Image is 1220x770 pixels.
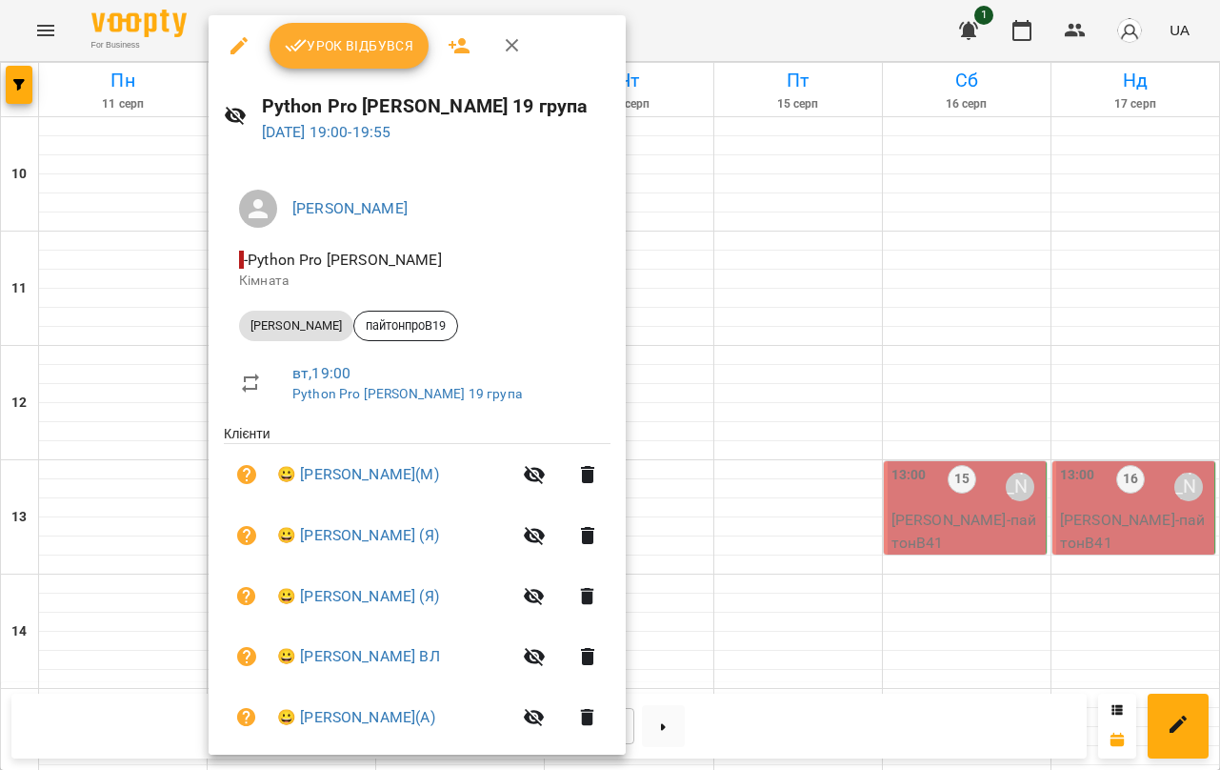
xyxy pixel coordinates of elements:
[354,317,457,334] span: пайтонпроВ19
[262,123,391,141] a: [DATE] 19:00-19:55
[270,23,430,69] button: Урок відбувся
[277,524,439,547] a: 😀 [PERSON_NAME] (Я)
[277,585,439,608] a: 😀 [PERSON_NAME] (Я)
[292,364,350,382] a: вт , 19:00
[224,574,270,619] button: Візит ще не сплачено. Додати оплату?
[292,386,522,401] a: Python Pro [PERSON_NAME] 19 група
[224,634,270,679] button: Візит ще не сплачено. Додати оплату?
[262,91,610,121] h6: Python Pro [PERSON_NAME] 19 група
[277,706,435,729] a: 😀 [PERSON_NAME](А)
[224,695,270,740] button: Візит ще не сплачено. Додати оплату?
[353,311,458,341] div: пайтонпроВ19
[239,272,595,291] p: Кімната
[224,452,270,497] button: Візит ще не сплачено. Додати оплату?
[277,645,440,668] a: 😀 [PERSON_NAME] ВЛ
[239,251,446,269] span: - Python Pro [PERSON_NAME]
[277,463,439,486] a: 😀 [PERSON_NAME](М)
[285,34,414,57] span: Урок відбувся
[224,513,270,558] button: Візит ще не сплачено. Додати оплату?
[239,317,353,334] span: [PERSON_NAME]
[292,199,408,217] a: [PERSON_NAME]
